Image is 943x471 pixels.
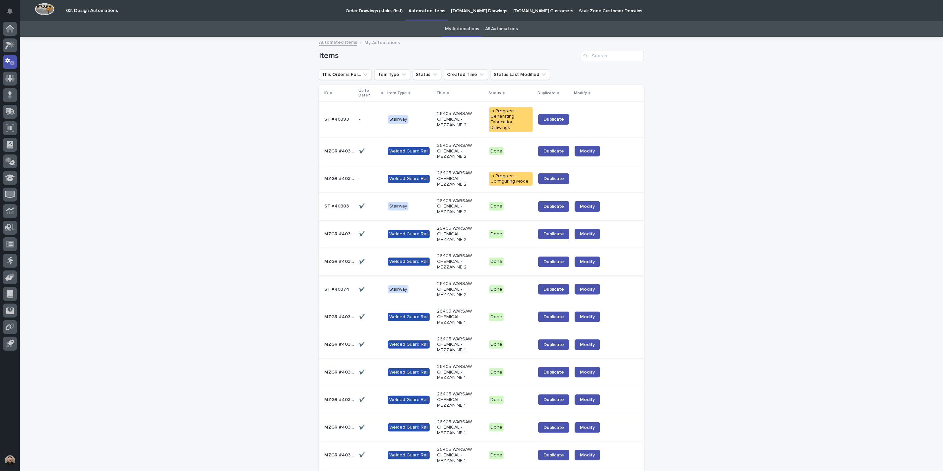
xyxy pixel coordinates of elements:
[437,309,484,325] p: 26405 WARSAW CHEMICAL - MEZZANINE 1
[319,358,644,386] tr: MZGR #40320MZGR #40320 ✔️✔️ Welded Guard Rail26405 WARSAW CHEMICAL - MEZZANINE 1DoneDuplicateModify
[580,204,595,209] span: Modify
[388,368,430,377] div: Welded Guard Rail
[324,368,355,375] p: MZGR #40320
[489,285,504,294] div: Done
[489,423,504,432] div: Done
[413,69,441,80] button: Status
[543,176,564,181] span: Duplicate
[489,107,533,132] div: In Progress - Generating Fabrication Drawings
[581,51,644,61] input: Search
[489,172,533,186] div: In Progress - Configuring Model
[491,69,550,80] button: Status Last Modified
[489,313,504,321] div: Done
[388,202,409,210] div: Stairway
[575,284,600,295] a: Modify
[580,260,595,264] span: Modify
[538,284,569,295] a: Duplicate
[543,149,564,153] span: Duplicate
[580,425,595,430] span: Modify
[580,397,595,402] span: Modify
[437,419,484,436] p: 26405 WARSAW CHEMICAL - MEZZANINE 1
[319,331,644,358] tr: MZGR #40322MZGR #40322 ✔️✔️ Welded Guard Rail26405 WARSAW CHEMICAL - MEZZANINE 1DoneDuplicateModify
[538,450,569,460] a: Duplicate
[489,258,504,266] div: Done
[575,146,600,156] a: Modify
[324,115,350,122] p: ST #40393
[319,248,644,275] tr: MZGR #40388MZGR #40388 ✔️✔️ Welded Guard Rail26405 WARSAW CHEMICAL - MEZZANINE 2DoneDuplicateModify
[575,339,600,350] a: Modify
[324,230,355,237] p: MZGR #40387
[538,312,569,322] a: Duplicate
[388,423,430,432] div: Welded Guard Rail
[359,175,362,182] p: -
[543,315,564,319] span: Duplicate
[319,414,644,441] tr: MZGR #40312MZGR #40312 ✔️✔️ Welded Guard Rail26405 WARSAW CHEMICAL - MEZZANINE 1DoneDuplicateModify
[319,303,644,331] tr: MZGR #40326MZGR #40326 ✔️✔️ Welded Guard Rail26405 WARSAW CHEMICAL - MEZZANINE 1DoneDuplicateModify
[445,21,479,37] a: My Automations
[319,69,372,80] button: This Order is For...
[319,220,644,248] tr: MZGR #40387MZGR #40387 ✔️✔️ Welded Guard Rail26405 WARSAW CHEMICAL - MEZZANINE 2DoneDuplicateModify
[388,396,430,404] div: Welded Guard Rail
[437,391,484,408] p: 26405 WARSAW CHEMICAL - MEZZANINE 1
[538,257,569,267] a: Duplicate
[538,422,569,433] a: Duplicate
[437,447,484,463] p: 26405 WARSAW CHEMICAL - MEZZANINE 1
[489,396,504,404] div: Done
[319,165,644,193] tr: MZGR #40391MZGR #40391 -- Welded Guard Rail26405 WARSAW CHEMICAL - MEZZANINE 2In Progress - Confi...
[444,69,488,80] button: Created Time
[575,450,600,460] a: Modify
[538,339,569,350] a: Duplicate
[359,147,366,154] p: ✔️
[324,285,350,292] p: ST #40374
[324,451,355,458] p: MZGR #40315
[324,423,355,430] p: MZGR #40312
[388,258,430,266] div: Welded Guard Rail
[575,257,600,267] a: Modify
[388,313,430,321] div: Welded Guard Rail
[359,368,366,375] p: ✔️
[319,137,644,165] tr: MZGR #40392MZGR #40392 ✔️✔️ Welded Guard Rail26405 WARSAW CHEMICAL - MEZZANINE 2DoneDuplicateModify
[537,89,556,97] p: Duplicate
[538,201,569,212] a: Duplicate
[489,230,504,238] div: Done
[324,258,355,265] p: MZGR #40388
[324,340,355,347] p: MZGR #40322
[359,115,362,122] p: -
[319,193,644,220] tr: ST #40383ST #40383 ✔️✔️ Stairway26405 WARSAW CHEMICAL - MEZZANINE 2DoneDuplicateModify
[575,394,600,405] a: Modify
[388,451,430,459] div: Welded Guard Rail
[319,386,644,414] tr: MZGR #40318MZGR #40318 ✔️✔️ Welded Guard Rail26405 WARSAW CHEMICAL - MEZZANINE 1DoneDuplicateModify
[324,89,328,97] p: ID
[574,89,587,97] p: Modify
[324,396,355,403] p: MZGR #40318
[359,451,366,458] p: ✔️
[543,425,564,430] span: Duplicate
[437,336,484,353] p: 26405 WARSAW CHEMICAL - MEZZANINE 1
[319,51,578,61] h1: Items
[374,69,410,80] button: Item Type
[319,38,357,46] a: Automated Items
[543,397,564,402] span: Duplicate
[324,313,355,320] p: MZGR #40326
[319,275,644,303] tr: ST #40374ST #40374 ✔️✔️ Stairway26405 WARSAW CHEMICAL - MEZZANINE 2DoneDuplicateModify
[387,89,407,97] p: Item Type
[437,364,484,381] p: 26405 WARSAW CHEMICAL - MEZZANINE 1
[388,175,430,183] div: Welded Guard Rail
[543,232,564,236] span: Duplicate
[489,202,504,210] div: Done
[359,258,366,265] p: ✔️
[437,143,484,159] p: 26405 WARSAW CHEMICAL - MEZZANINE 2
[543,204,564,209] span: Duplicate
[359,202,366,209] p: ✔️
[580,370,595,375] span: Modify
[3,4,17,18] button: Notifications
[437,253,484,270] p: 26405 WARSAW CHEMICAL - MEZZANINE 2
[437,111,484,128] p: 26405 WARSAW CHEMICAL - MEZZANINE 2
[437,281,484,298] p: 26405 WARSAW CHEMICAL - MEZZANINE 2
[538,114,569,125] a: Duplicate
[489,451,504,459] div: Done
[388,285,409,294] div: Stairway
[489,368,504,377] div: Done
[543,117,564,122] span: Duplicate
